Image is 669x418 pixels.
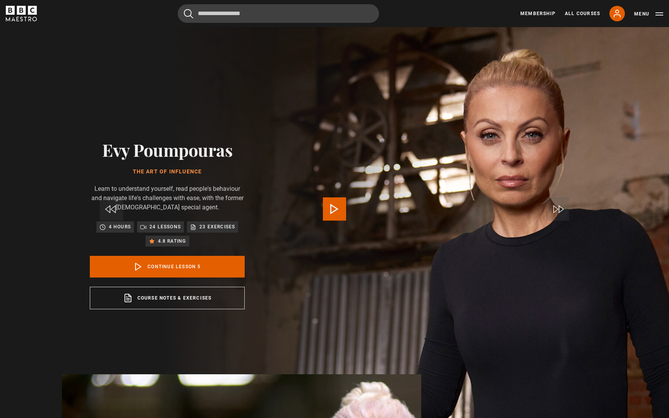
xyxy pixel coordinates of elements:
p: 4 hours [109,223,131,231]
h2: Evy Poumpouras [90,140,245,159]
a: All Courses [565,10,600,17]
p: Learn to understand yourself, read people's behaviour and navigate life's challenges with ease, w... [90,184,245,212]
a: Membership [520,10,556,17]
button: Submit the search query [184,9,193,19]
a: Continue lesson 5 [90,256,245,278]
button: Toggle navigation [634,10,663,18]
svg: BBC Maestro [6,6,37,21]
p: 23 exercises [199,223,235,231]
a: Course notes & exercises [90,287,245,309]
p: 24 lessons [149,223,181,231]
input: Search [178,4,379,23]
p: 4.8 rating [158,237,186,245]
h1: The Art of Influence [90,169,245,175]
